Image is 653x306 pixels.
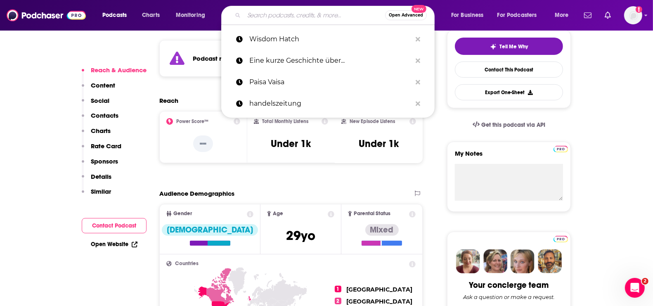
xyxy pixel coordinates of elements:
p: Details [91,173,111,180]
a: Get this podcast via API [466,115,552,135]
button: open menu [549,9,579,22]
h2: Total Monthly Listens [262,119,309,124]
span: Get this podcast via API [481,121,545,128]
iframe: Intercom live chat [625,278,645,298]
p: Similar [91,187,111,195]
p: Paisa Vaisa [249,71,412,93]
a: Pro website [554,235,568,242]
button: Reach & Audience [82,66,147,81]
p: Eine kurze Geschichte über... [249,50,412,71]
a: Charts [137,9,165,22]
span: Parental Status [354,211,390,216]
a: Paisa Vaisa [221,71,435,93]
div: Your concierge team [469,280,549,290]
button: Show profile menu [624,6,642,24]
p: Sponsors [91,157,118,165]
h2: New Episode Listens [350,119,395,124]
div: Mixed [365,224,399,236]
p: Contacts [91,111,118,119]
h3: Under 1k [359,138,399,150]
span: 1 [335,286,341,292]
span: For Podcasters [497,9,537,21]
div: Search podcasts, credits, & more... [229,6,442,25]
span: Age [273,211,283,216]
p: handelszeitung [249,93,412,114]
div: [DEMOGRAPHIC_DATA] [162,224,258,236]
button: Sponsors [82,157,118,173]
a: Contact This Podcast [455,62,563,78]
h3: Under 1k [271,138,311,150]
p: Reach & Audience [91,66,147,74]
button: Rate Card [82,142,121,157]
button: Open AdvancedNew [385,10,427,20]
section: Click to expand status details [159,40,423,77]
span: Charts [142,9,160,21]
button: open menu [97,9,137,22]
svg: Add a profile image [636,6,642,13]
span: [GEOGRAPHIC_DATA] [346,286,412,293]
button: Content [82,81,115,97]
span: New [412,5,426,13]
button: Export One-Sheet [455,84,563,100]
a: Show notifications dropdown [601,8,614,22]
a: Pro website [554,145,568,152]
p: -- [193,135,213,152]
strong: Podcast may be on a hiatus or finished [193,55,310,62]
span: Logged in as lemya [624,6,642,24]
button: Contacts [82,111,118,127]
span: Countries [175,261,199,266]
span: Monitoring [176,9,205,21]
button: Details [82,173,111,188]
img: Podchaser - Follow, Share and Rate Podcasts [7,7,86,23]
input: Search podcasts, credits, & more... [244,9,385,22]
h2: Reach [159,97,178,104]
p: Wisdom Hatch [249,28,412,50]
button: open menu [492,9,549,22]
label: My Notes [455,149,563,164]
img: Jon Profile [538,249,562,273]
button: Social [82,97,109,112]
a: Wisdom Hatch [221,28,435,50]
a: handelszeitung [221,93,435,114]
a: Eine kurze Geschichte über... [221,50,435,71]
p: Rate Card [91,142,121,150]
p: Content [91,81,115,89]
img: Sydney Profile [456,249,480,273]
img: Jules Profile [511,249,535,273]
img: User Profile [624,6,642,24]
span: 2 [642,278,648,285]
button: open menu [445,9,494,22]
button: tell me why sparkleTell Me Why [455,38,563,55]
div: Ask a question or make a request. [463,294,555,300]
button: Similar [82,187,111,203]
p: Charts [91,127,111,135]
span: More [555,9,569,21]
img: Podchaser Pro [554,146,568,152]
button: open menu [170,9,216,22]
span: 2 [335,298,341,304]
span: Podcasts [102,9,127,21]
span: For Business [451,9,484,21]
span: [GEOGRAPHIC_DATA] [346,298,412,305]
span: Tell Me Why [500,43,528,50]
p: Social [91,97,109,104]
a: Open Website [91,241,137,248]
button: Contact Podcast [82,218,147,233]
h2: Power Score™ [176,119,208,124]
img: Podchaser Pro [554,236,568,242]
img: tell me why sparkle [490,43,497,50]
span: Open Advanced [389,13,423,17]
a: Show notifications dropdown [581,8,595,22]
span: 29 yo [286,228,315,244]
img: Barbara Profile [483,249,507,273]
span: Gender [173,211,192,216]
h2: Audience Demographics [159,190,234,197]
button: Charts [82,127,111,142]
